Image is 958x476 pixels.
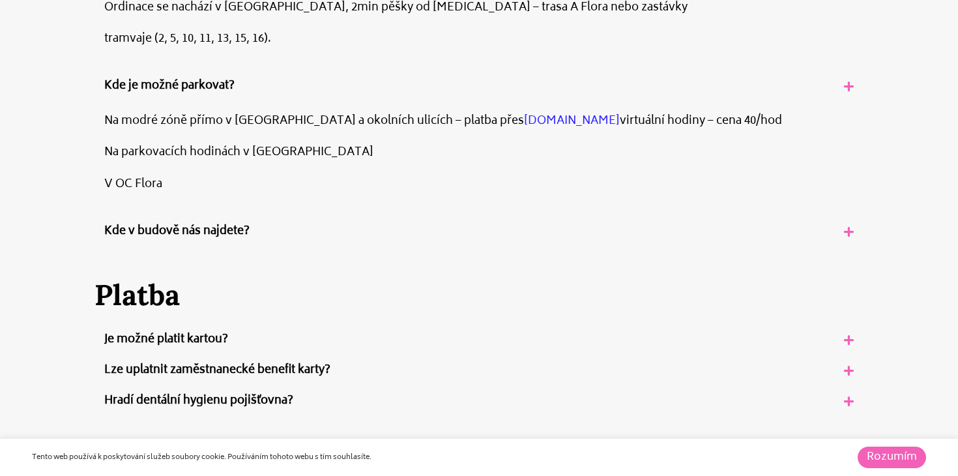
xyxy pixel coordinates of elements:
p: V OC Flora [104,175,854,196]
p: Na modré zóně přímo v [GEOGRAPHIC_DATA] a okolních ulicích – platba přes virtuální hodiny – cena ... [104,112,854,132]
a: [DOMAIN_NAME] [524,112,620,131]
a: Kde je možné parkovat? [104,76,235,96]
div: Tento web používá k poskytování služeb soubory cookie. Používáním tohoto webu s tím souhlasíte. [32,452,658,464]
a: Kde v budově nás najdete? [104,222,250,241]
a: Lze uplatnit zaměstnanecké benefit karty? [104,361,330,380]
p: Na parkovacích hodinách v [GEOGRAPHIC_DATA] [104,143,854,164]
a: Je možné platit kartou? [104,330,228,350]
a: Hradí dentální hygienu pojišťovna? [104,391,293,411]
p: tramvaje (2, 5, 10, 11, 13, 15, 16). [104,29,854,50]
a: Rozumím [858,447,926,468]
h2: Platba [94,278,864,312]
